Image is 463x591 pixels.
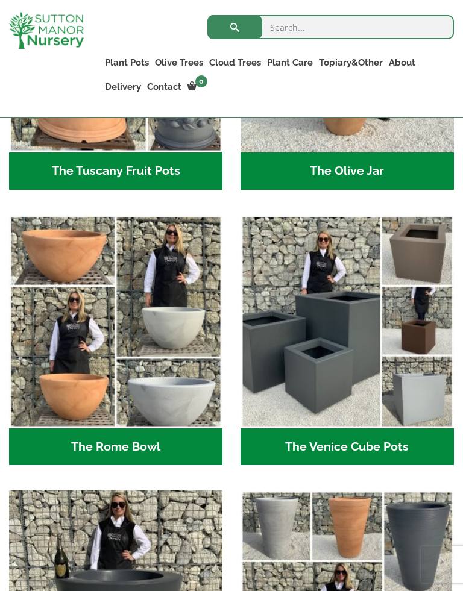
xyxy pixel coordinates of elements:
a: Visit product category The Rome Bowl [9,215,222,466]
a: Contact [144,78,184,95]
a: Cloud Trees [206,54,264,71]
h2: The Venice Cube Pots [241,428,454,466]
h2: The Rome Bowl [9,428,222,466]
img: The Rome Bowl [9,215,222,428]
img: The Venice Cube Pots [241,215,454,428]
a: 0 [184,78,211,95]
img: logo [9,12,84,49]
a: Topiary&Other [316,54,386,71]
a: Plant Pots [102,54,152,71]
a: About [386,54,418,71]
span: 0 [195,75,207,87]
input: Search... [207,15,454,39]
a: Delivery [102,78,144,95]
a: Plant Care [264,54,316,71]
h2: The Tuscany Fruit Pots [9,152,222,190]
a: Visit product category The Venice Cube Pots [241,215,454,466]
a: Olive Trees [152,54,206,71]
h2: The Olive Jar [241,152,454,190]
